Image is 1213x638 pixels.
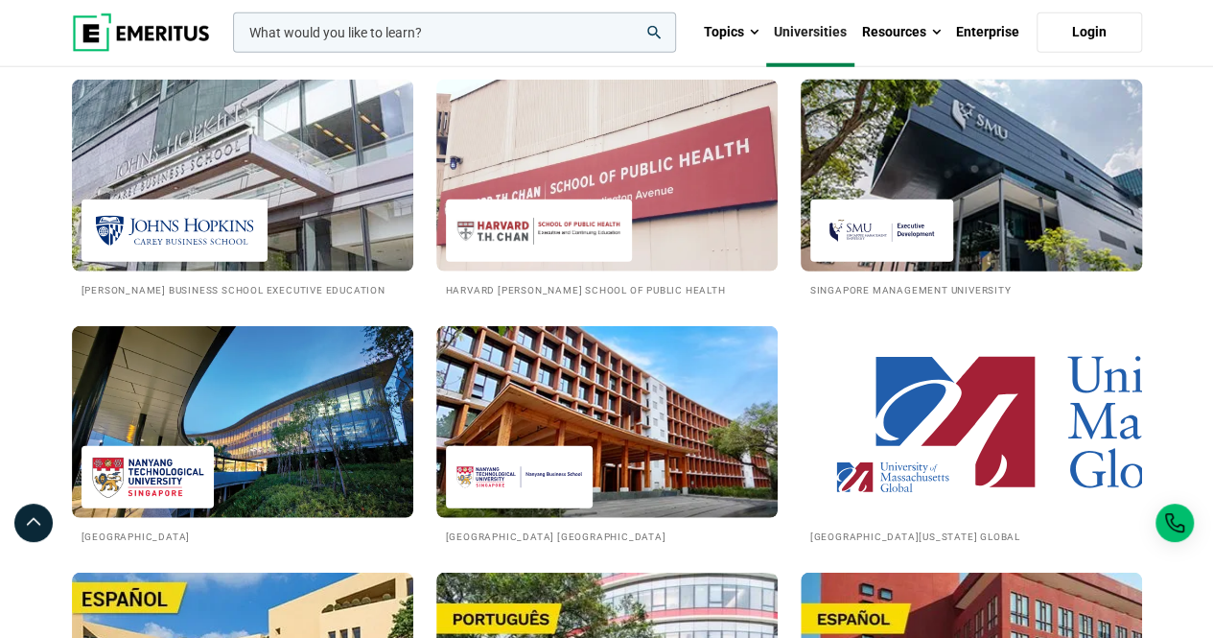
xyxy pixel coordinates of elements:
[72,326,413,544] a: Universities We Work With Nanyang Technological University [GEOGRAPHIC_DATA]
[436,80,778,272] img: Universities We Work With
[436,80,778,297] a: Universities We Work With Harvard T.H. Chan School of Public Health Harvard [PERSON_NAME] School ...
[783,70,1159,281] img: Universities We Work With
[1037,12,1142,53] a: Login
[436,326,778,544] a: Universities We Work With Nanyang Technological University Nanyang Business School [GEOGRAPHIC_DA...
[810,281,1132,297] h2: Singapore Management University
[820,456,966,499] img: University of Massachusetts Global
[446,528,768,544] h2: [GEOGRAPHIC_DATA] [GEOGRAPHIC_DATA]
[91,209,258,252] img: Johns Hopkins Carey Business School Executive Education
[72,80,413,297] a: Universities We Work With Johns Hopkins Carey Business School Executive Education [PERSON_NAME] B...
[82,281,404,297] h2: [PERSON_NAME] Business School Executive Education
[820,209,945,252] img: Singapore Management University
[436,326,778,518] img: Universities We Work With
[72,326,413,518] img: Universities We Work With
[801,326,1142,544] a: Universities We Work With University of Massachusetts Global [GEOGRAPHIC_DATA][US_STATE] Global
[91,456,205,499] img: Nanyang Technological University
[233,12,676,53] input: woocommerce-product-search-field-0
[455,456,583,499] img: Nanyang Technological University Nanyang Business School
[801,80,1142,297] a: Universities We Work With Singapore Management University Singapore Management University
[810,528,1132,544] h2: [GEOGRAPHIC_DATA][US_STATE] Global
[446,281,768,297] h2: Harvard [PERSON_NAME] School of Public Health
[801,326,1142,518] img: Universities We Work With
[82,528,404,544] h2: [GEOGRAPHIC_DATA]
[72,80,413,272] img: Universities We Work With
[455,209,622,252] img: Harvard T.H. Chan School of Public Health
